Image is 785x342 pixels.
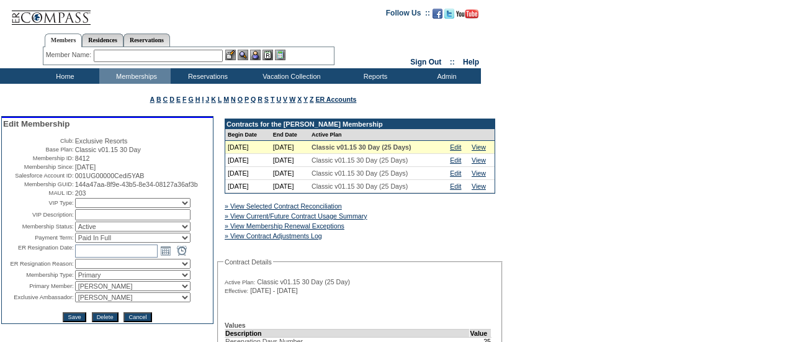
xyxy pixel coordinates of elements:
td: Reservations [171,68,242,84]
a: I [202,96,204,103]
a: H [195,96,200,103]
a: K [211,96,216,103]
a: View [472,156,486,164]
a: C [163,96,168,103]
a: » View Contract Adjustments Log [225,232,322,240]
span: [DATE] [75,163,96,171]
td: [DATE] [225,167,271,180]
a: D [169,96,174,103]
td: Description [225,329,470,337]
td: Salesforce Account ID: [3,172,74,179]
span: Edit Membership [3,119,70,128]
td: Membership Since: [3,163,74,171]
a: Edit [450,156,461,164]
span: 144a47aa-8f9e-43b5-8e34-08127a36af3b [75,181,198,188]
a: L [218,96,222,103]
img: Follow us on Twitter [444,9,454,19]
a: View [472,169,486,177]
img: Subscribe to our YouTube Channel [456,9,478,19]
a: Open the calendar popup. [159,244,173,258]
td: ER Resignation Reason: [3,259,74,269]
a: G [188,96,193,103]
a: X [297,96,302,103]
span: 8412 [75,155,90,162]
div: Member Name: [46,50,94,60]
td: Membership Type: [3,270,74,280]
a: U [276,96,281,103]
td: Membership ID: [3,155,74,162]
a: E [176,96,181,103]
a: Members [45,34,83,47]
a: Edit [450,182,461,190]
img: Become our fan on Facebook [433,9,442,19]
img: b_edit.gif [225,50,236,60]
td: Begin Date [225,129,271,141]
span: Classic v01.15 30 Day (25 Days) [312,169,408,177]
a: Help [463,58,479,66]
td: Base Plan: [3,146,74,153]
td: Value [470,329,491,337]
span: Classic v01.15 30 Day (25 Days) [312,143,411,151]
a: Subscribe to our YouTube Channel [456,12,478,20]
a: Become our fan on Facebook [433,12,442,20]
td: Primary Member: [3,281,74,291]
a: Z [310,96,314,103]
a: Q [251,96,256,103]
td: [DATE] [271,167,309,180]
a: Follow us on Twitter [444,12,454,20]
input: Cancel [123,312,151,322]
a: O [238,96,243,103]
a: A [150,96,155,103]
a: Y [303,96,308,103]
td: [DATE] [271,141,309,154]
td: End Date [271,129,309,141]
a: » View Membership Renewal Exceptions [225,222,344,230]
a: J [205,96,209,103]
td: Admin [410,68,481,84]
input: Delete [92,312,119,322]
a: View [472,182,486,190]
img: b_calculator.gif [275,50,285,60]
td: VIP Description: [3,209,74,220]
a: Reservations [123,34,170,47]
a: » View Current/Future Contract Usage Summary [225,212,367,220]
a: Open the time view popup. [175,244,189,258]
legend: Contract Details [223,258,273,266]
img: Impersonate [250,50,261,60]
span: Classic v01.15 30 Day (25 Day) [257,278,350,286]
td: Membership GUID: [3,181,74,188]
span: [DATE] - [DATE] [250,287,298,294]
td: Follow Us :: [386,7,430,22]
td: Vacation Collection [242,68,338,84]
img: Reservations [262,50,273,60]
img: View [238,50,248,60]
a: ER Accounts [315,96,356,103]
a: Residences [82,34,123,47]
td: Active Plan [309,129,447,141]
td: Reports [338,68,410,84]
a: F [182,96,187,103]
a: Edit [450,143,461,151]
td: Memberships [99,68,171,84]
a: W [289,96,295,103]
span: Active Plan: [225,279,255,286]
input: Save [63,312,86,322]
span: 203 [75,189,86,197]
span: Exclusive Resorts [75,137,128,145]
a: B [156,96,161,103]
td: MAUL ID: [3,189,74,197]
span: Classic v01.15 30 Day (25 Days) [312,156,408,164]
span: 001UG00000Cedi5YAB [75,172,145,179]
a: M [223,96,229,103]
td: Club: [3,137,74,145]
td: [DATE] [271,180,309,193]
a: » View Selected Contract Reconciliation [225,202,342,210]
span: Classic v01.15 30 Day [75,146,141,153]
span: Classic v01.15 30 Day (25 Days) [312,182,408,190]
td: [DATE] [225,180,271,193]
td: Exclusive Ambassador: [3,292,74,302]
td: ER Resignation Date: [3,244,74,258]
td: VIP Type: [3,198,74,208]
a: Edit [450,169,461,177]
td: Contracts for the [PERSON_NAME] Membership [225,119,495,129]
